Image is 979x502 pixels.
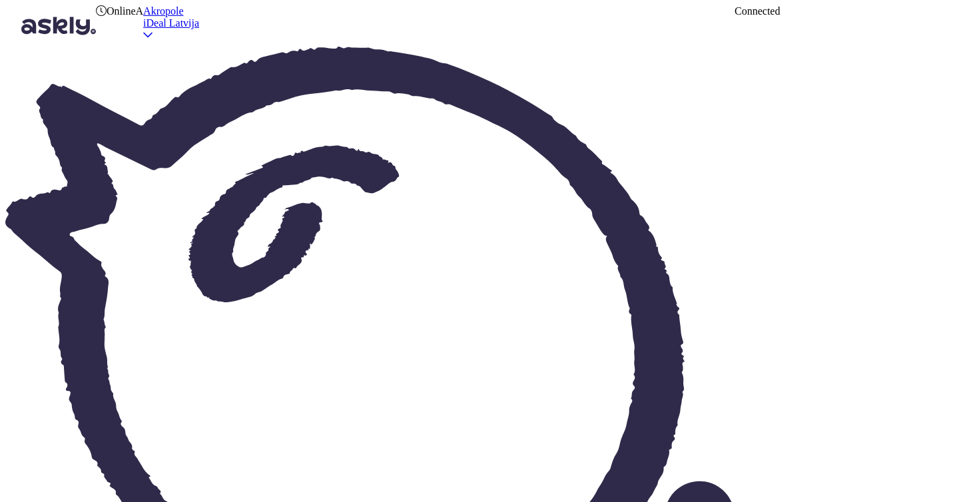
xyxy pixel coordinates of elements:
[143,5,199,41] a: AkropoleiDeal Latvija
[96,5,136,17] div: Online
[136,5,144,47] div: A
[143,17,199,29] div: iDeal Latvija
[735,5,780,17] div: Connected
[143,5,199,17] div: Akropole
